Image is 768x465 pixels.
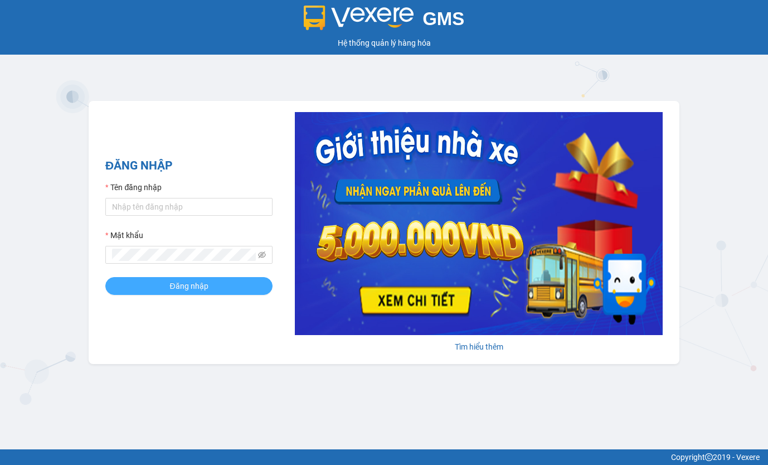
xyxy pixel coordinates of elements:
[105,181,162,193] label: Tên đăng nhập
[295,341,663,353] div: Tìm hiểu thêm
[105,157,273,175] h2: ĐĂNG NHẬP
[105,229,143,241] label: Mật khẩu
[169,280,208,292] span: Đăng nhập
[422,8,464,29] span: GMS
[295,112,663,335] img: banner-0
[258,251,266,259] span: eye-invisible
[705,453,713,461] span: copyright
[105,198,273,216] input: Tên đăng nhập
[3,37,765,49] div: Hệ thống quản lý hàng hóa
[112,249,256,261] input: Mật khẩu
[304,6,414,30] img: logo 2
[105,277,273,295] button: Đăng nhập
[304,17,465,26] a: GMS
[8,451,760,463] div: Copyright 2019 - Vexere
